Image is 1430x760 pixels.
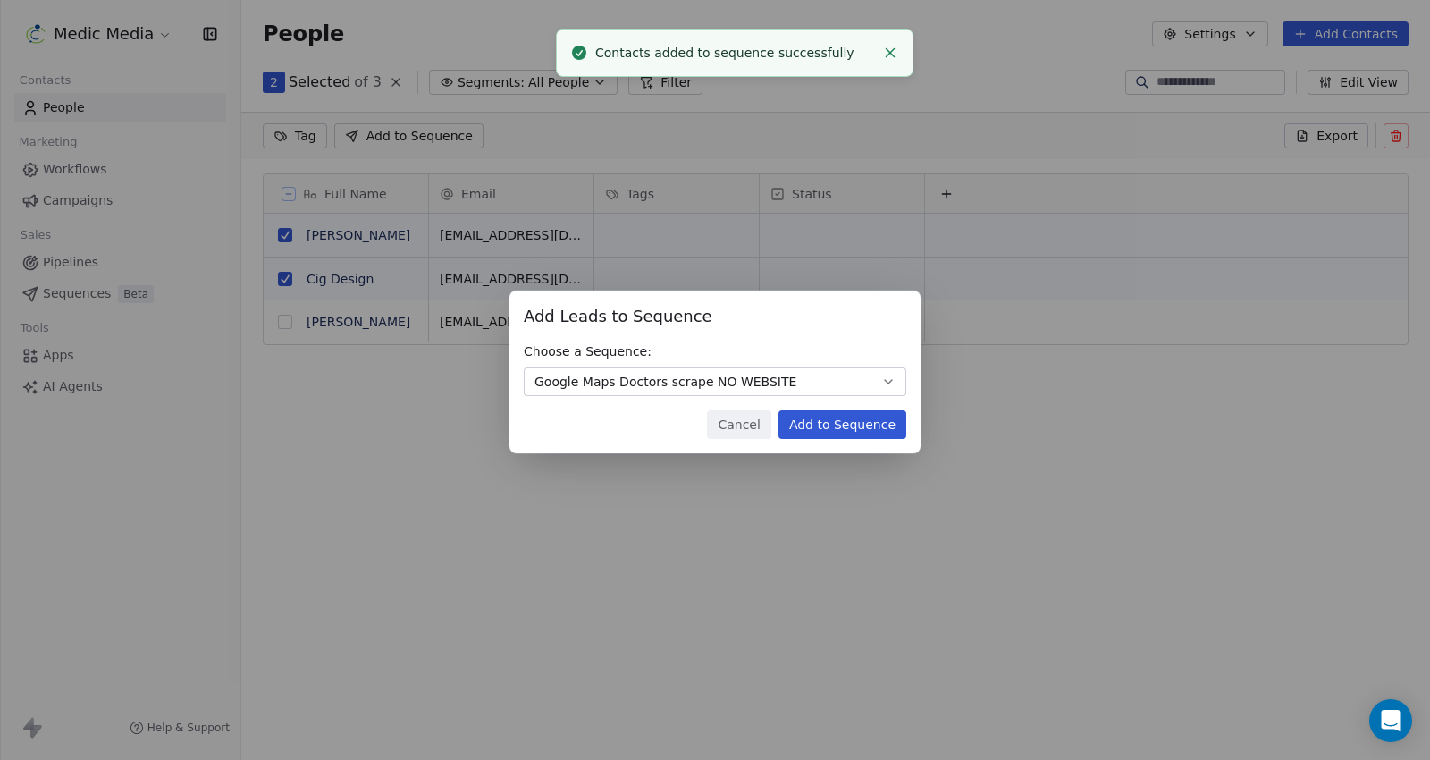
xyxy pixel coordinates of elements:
button: Cancel [707,410,770,439]
div: Contacts added to sequence successfully [595,44,875,63]
button: Close toast [879,41,902,64]
div: Choose a Sequence: [524,342,906,360]
span: Google Maps Doctors scrape NO WEBSITE [534,373,796,391]
button: Add to Sequence [778,410,906,439]
div: Add Leads to Sequence [524,305,906,328]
